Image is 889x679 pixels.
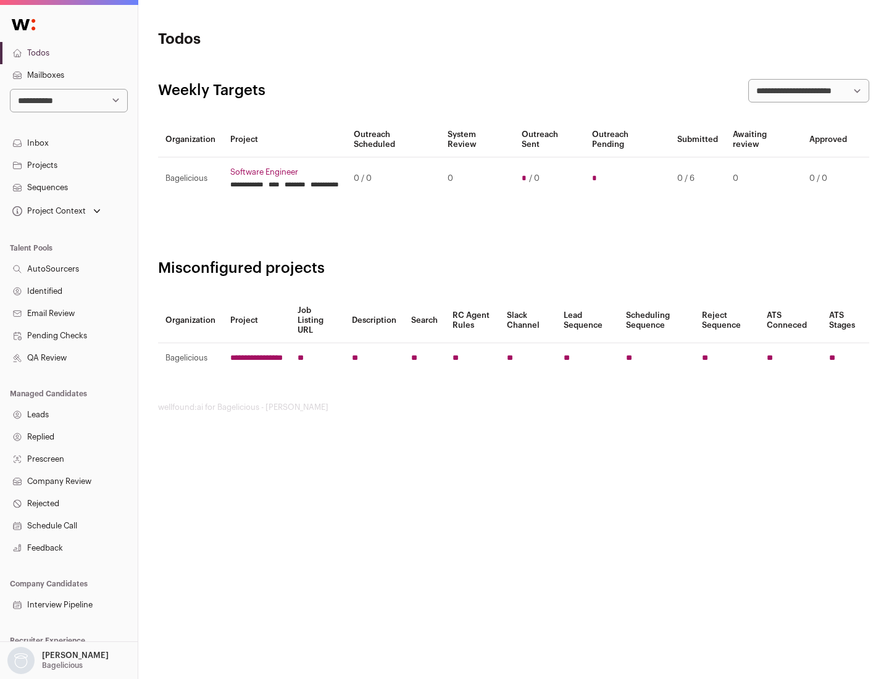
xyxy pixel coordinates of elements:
td: Bagelicious [158,157,223,200]
th: Scheduling Sequence [619,298,695,343]
footer: wellfound:ai for Bagelicious - [PERSON_NAME] [158,402,869,412]
td: 0 [440,157,514,200]
th: Project [223,122,346,157]
th: Job Listing URL [290,298,344,343]
h2: Weekly Targets [158,81,265,101]
h2: Misconfigured projects [158,259,869,278]
td: Bagelicious [158,343,223,373]
th: Organization [158,122,223,157]
th: Outreach Pending [585,122,669,157]
td: 0 / 0 [802,157,854,200]
th: Reject Sequence [695,298,760,343]
th: RC Agent Rules [445,298,499,343]
a: Software Engineer [230,167,339,177]
th: ATS Stages [822,298,869,343]
th: Awaiting review [725,122,802,157]
span: / 0 [529,173,540,183]
th: Outreach Scheduled [346,122,440,157]
td: 0 / 0 [346,157,440,200]
p: Bagelicious [42,660,83,670]
img: Wellfound [5,12,42,37]
button: Open dropdown [10,202,103,220]
th: System Review [440,122,514,157]
button: Open dropdown [5,647,111,674]
p: [PERSON_NAME] [42,651,109,660]
th: Project [223,298,290,343]
th: Search [404,298,445,343]
img: nopic.png [7,647,35,674]
h1: Todos [158,30,395,49]
th: Slack Channel [499,298,556,343]
th: Approved [802,122,854,157]
th: Organization [158,298,223,343]
th: Lead Sequence [556,298,619,343]
div: Project Context [10,206,86,216]
th: Outreach Sent [514,122,585,157]
th: Submitted [670,122,725,157]
td: 0 [725,157,802,200]
td: 0 / 6 [670,157,725,200]
th: Description [344,298,404,343]
th: ATS Conneced [759,298,821,343]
